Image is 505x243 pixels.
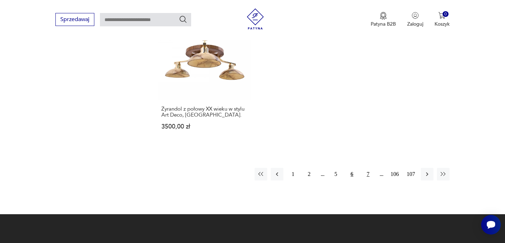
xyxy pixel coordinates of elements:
button: Szukaj [179,15,187,24]
button: Patyna B2B [371,12,396,27]
img: Patyna - sklep z meblami i dekoracjami vintage [245,8,266,29]
button: 106 [389,168,401,180]
p: Koszyk [435,21,450,27]
button: Sprzedawaj [55,13,94,26]
p: 3500,00 zł [161,124,247,130]
a: Żyrandol z połowy XX wieku w stylu Art Deco, Polska.Żyrandol z połowy XX wieku w stylu Art Deco, ... [158,8,250,143]
a: Sprzedawaj [55,18,94,22]
img: Ikona medalu [380,12,387,20]
button: 1 [287,168,299,180]
h3: Żyrandol z połowy XX wieku w stylu Art Deco, [GEOGRAPHIC_DATA]. [161,106,247,118]
button: Zaloguj [407,12,423,27]
iframe: Smartsupp widget button [481,215,501,235]
p: Patyna B2B [371,21,396,27]
button: 2 [303,168,316,180]
button: 0Koszyk [435,12,450,27]
p: Zaloguj [407,21,423,27]
img: Ikona koszyka [438,12,445,19]
button: 5 [330,168,342,180]
button: 6 [346,168,358,180]
button: 107 [405,168,417,180]
img: Ikonka użytkownika [412,12,419,19]
a: Ikona medaluPatyna B2B [371,12,396,27]
div: 0 [443,11,449,17]
button: 7 [362,168,375,180]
